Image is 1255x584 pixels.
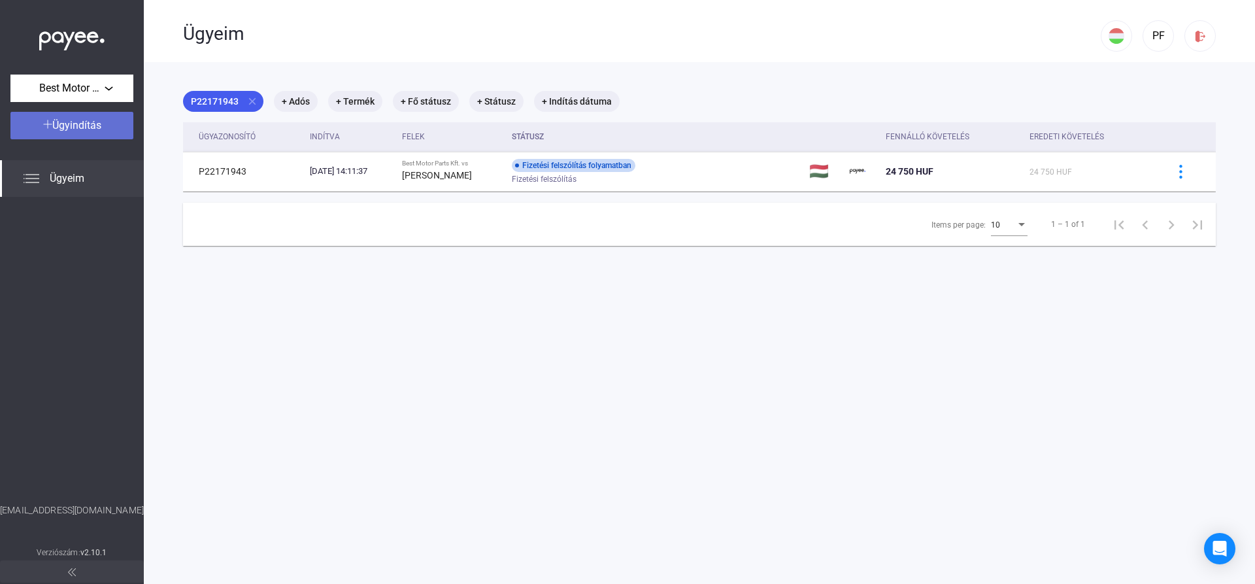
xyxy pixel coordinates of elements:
[991,216,1028,232] mat-select: Items per page:
[310,165,392,178] div: [DATE] 14:11:37
[991,220,1000,230] span: 10
[183,152,305,191] td: P22171943
[1101,20,1132,52] button: HU
[246,95,258,107] mat-icon: close
[1106,211,1132,237] button: First page
[50,171,84,186] span: Ügyeim
[1132,211,1158,237] button: Previous page
[1051,216,1085,232] div: 1 – 1 of 1
[310,129,340,145] div: Indítva
[80,548,107,557] strong: v2.10.1
[512,171,577,187] span: Fizetési felszólítás
[1029,129,1104,145] div: Eredeti követelés
[469,91,524,112] mat-chip: + Státusz
[1143,20,1174,52] button: PF
[886,129,1019,145] div: Fennálló követelés
[24,171,39,186] img: list.svg
[1158,211,1184,237] button: Next page
[199,129,299,145] div: Ügyazonosító
[1109,28,1124,44] img: HU
[39,24,105,51] img: white-payee-white-dot.svg
[328,91,382,112] mat-chip: + Termék
[402,170,472,180] strong: [PERSON_NAME]
[183,23,1101,45] div: Ügyeim
[1167,158,1194,185] button: more-blue
[1029,129,1150,145] div: Eredeti követelés
[1194,29,1207,43] img: logout-red
[534,91,620,112] mat-chip: + Indítás dátuma
[512,159,635,172] div: Fizetési felszólítás folyamatban
[804,152,845,191] td: 🇭🇺
[68,568,76,576] img: arrow-double-left-grey.svg
[1174,165,1188,179] img: more-blue
[1147,28,1169,44] div: PF
[402,129,425,145] div: Felek
[1184,20,1216,52] button: logout-red
[52,119,101,131] span: Ügyindítás
[931,217,986,233] div: Items per page:
[1184,211,1211,237] button: Last page
[10,75,133,102] button: Best Motor Parts Kft.
[402,160,501,167] div: Best Motor Parts Kft. vs
[10,112,133,139] button: Ügyindítás
[183,91,263,112] mat-chip: P22171943
[310,129,392,145] div: Indítva
[402,129,501,145] div: Felek
[43,120,52,129] img: plus-white.svg
[886,166,933,177] span: 24 750 HUF
[39,80,105,96] span: Best Motor Parts Kft.
[1029,167,1072,177] span: 24 750 HUF
[507,122,804,152] th: Státusz
[199,129,256,145] div: Ügyazonosító
[393,91,459,112] mat-chip: + Fő státusz
[1204,533,1235,564] div: Open Intercom Messenger
[850,163,865,179] img: payee-logo
[886,129,969,145] div: Fennálló követelés
[274,91,318,112] mat-chip: + Adós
